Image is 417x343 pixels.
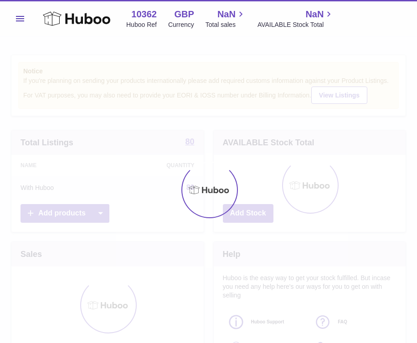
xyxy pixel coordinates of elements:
[131,8,157,20] strong: 10362
[257,8,335,29] a: NaN AVAILABLE Stock Total
[305,8,324,20] span: NaN
[217,8,236,20] span: NaN
[126,20,157,29] div: Huboo Ref
[168,20,194,29] div: Currency
[206,8,246,29] a: NaN Total sales
[206,20,246,29] span: Total sales
[257,20,335,29] span: AVAILABLE Stock Total
[174,8,194,20] strong: GBP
